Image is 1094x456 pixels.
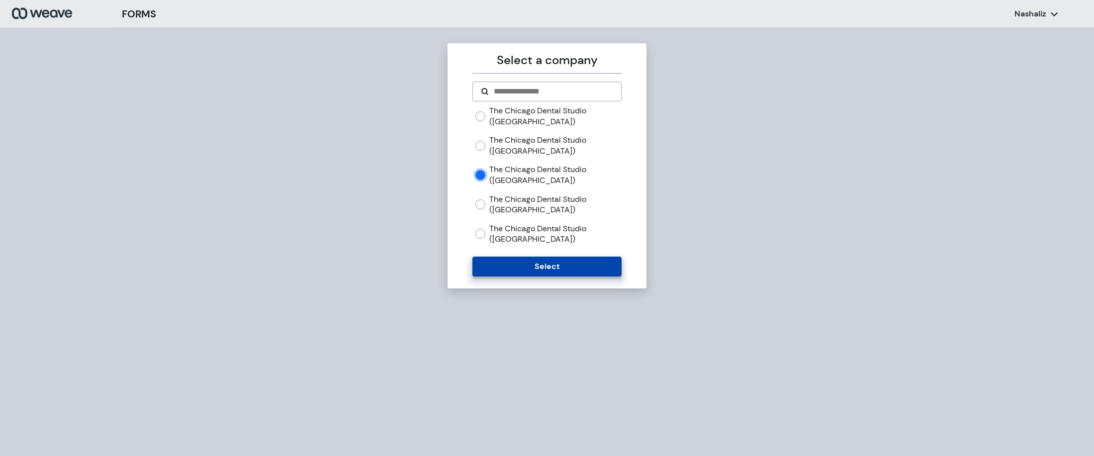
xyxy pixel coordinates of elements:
button: Select [472,257,621,276]
p: Nashaliz [1014,8,1046,19]
input: Search [493,86,613,97]
label: The Chicago Dental Studio ([GEOGRAPHIC_DATA]) [489,105,621,127]
label: The Chicago Dental Studio ([GEOGRAPHIC_DATA]) [489,194,621,215]
h3: FORMS [122,6,156,21]
label: The Chicago Dental Studio ([GEOGRAPHIC_DATA]) [489,135,621,156]
label: The Chicago Dental Studio ([GEOGRAPHIC_DATA]) [489,164,621,185]
label: The Chicago Dental Studio ([GEOGRAPHIC_DATA]) [489,223,621,245]
p: Select a company [472,51,621,69]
